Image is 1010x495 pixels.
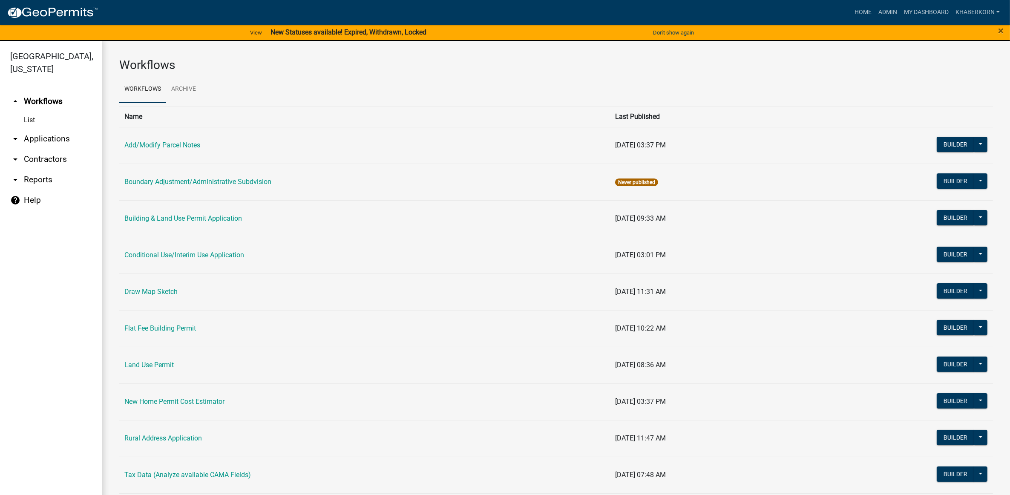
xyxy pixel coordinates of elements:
button: Builder [937,210,974,225]
span: [DATE] 11:31 AM [615,288,666,296]
button: Builder [937,283,974,299]
span: [DATE] 08:36 AM [615,361,666,369]
i: arrow_drop_down [10,134,20,144]
button: Builder [937,357,974,372]
a: Archive [166,76,201,103]
span: Never published [615,178,658,186]
i: arrow_drop_down [10,175,20,185]
a: Land Use Permit [124,361,174,369]
a: Home [851,4,875,20]
span: [DATE] 03:37 PM [615,141,666,149]
th: Name [119,106,610,127]
span: [DATE] 09:33 AM [615,214,666,222]
span: × [998,25,1004,37]
button: Close [998,26,1004,36]
i: arrow_drop_down [10,154,20,164]
a: Conditional Use/Interim Use Application [124,251,244,259]
button: Builder [937,430,974,445]
strong: New Statuses available! Expired, Withdrawn, Locked [270,28,426,36]
button: Builder [937,320,974,335]
a: Rural Address Application [124,434,202,442]
button: Don't show again [650,26,697,40]
span: [DATE] 03:37 PM [615,397,666,406]
a: Tax Data (Analyze available CAMA Fields) [124,471,251,479]
span: [DATE] 11:47 AM [615,434,666,442]
a: View [247,26,265,40]
button: Builder [937,393,974,409]
span: [DATE] 07:48 AM [615,471,666,479]
i: help [10,195,20,205]
a: Boundary Adjustment/Administrative Subdvision [124,178,271,186]
button: Builder [937,466,974,482]
a: khaberkorn [952,4,1003,20]
h3: Workflows [119,58,993,72]
a: My Dashboard [901,4,952,20]
button: Builder [937,173,974,189]
a: Admin [875,4,901,20]
th: Last Published [610,106,800,127]
button: Builder [937,137,974,152]
i: arrow_drop_up [10,96,20,106]
a: Draw Map Sketch [124,288,178,296]
span: [DATE] 03:01 PM [615,251,666,259]
a: Workflows [119,76,166,103]
span: [DATE] 10:22 AM [615,324,666,332]
a: New Home Permit Cost Estimator [124,397,224,406]
a: Flat Fee Building Permit [124,324,196,332]
a: Building & Land Use Permit Application [124,214,242,222]
a: Add/Modify Parcel Notes [124,141,200,149]
button: Builder [937,247,974,262]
